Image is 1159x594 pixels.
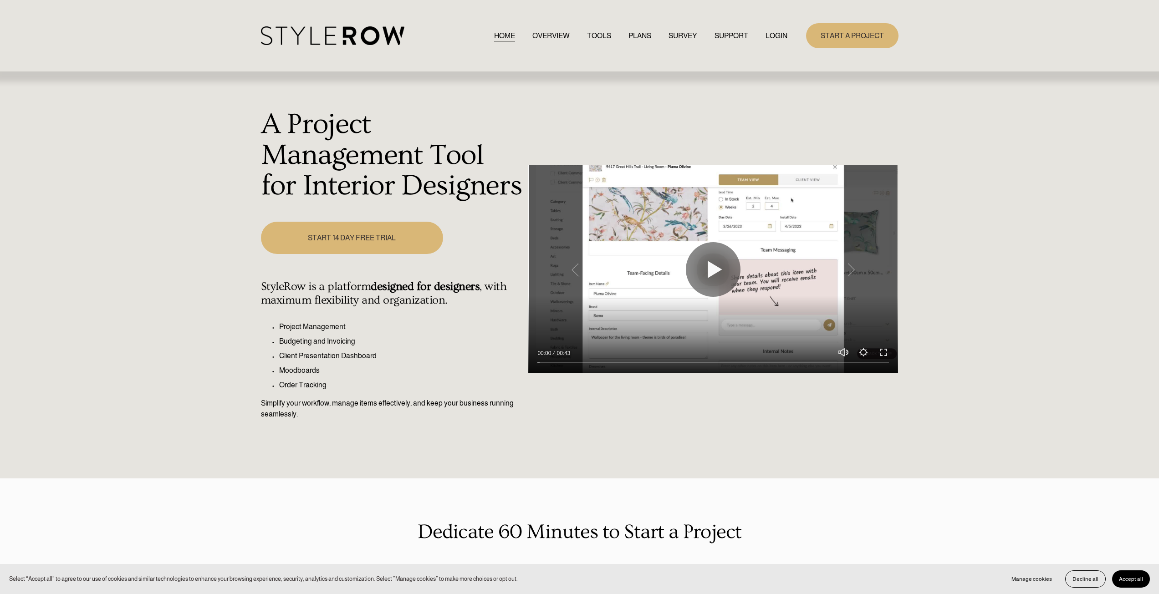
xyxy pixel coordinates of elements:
span: SUPPORT [715,30,748,41]
img: StyleRow [261,26,404,45]
span: Manage cookies [1011,576,1052,582]
a: TOOLS [587,30,611,42]
h1: A Project Management Tool for Interior Designers [261,109,524,202]
p: Client Presentation Dashboard [279,350,524,361]
p: Dedicate 60 Minutes to Start a Project [261,517,899,547]
a: START A PROJECT [806,23,899,48]
div: Current time [537,349,553,358]
a: SURVEY [669,30,697,42]
p: Order Tracking [279,380,524,391]
p: Budgeting and Invoicing [279,336,524,347]
p: Project Management [279,321,524,332]
h4: StyleRow is a platform , with maximum flexibility and organization. [261,280,524,307]
a: HOME [494,30,515,42]
p: Simplify your workflow, manage items effectively, and keep your business running seamlessly. [261,398,524,420]
p: Select “Accept all” to agree to our use of cookies and similar technologies to enhance your brows... [9,574,518,583]
span: Decline all [1072,576,1098,582]
a: LOGIN [766,30,787,42]
a: START 14 DAY FREE TRIAL [261,222,443,254]
strong: designed for designers [371,280,480,293]
p: Moodboards [279,365,524,376]
a: PLANS [628,30,651,42]
input: Seek [537,359,889,366]
button: Manage cookies [1005,570,1059,588]
div: Duration [553,349,572,358]
a: OVERVIEW [532,30,570,42]
button: Accept all [1112,570,1150,588]
span: Accept all [1119,576,1143,582]
button: Decline all [1065,570,1106,588]
a: folder dropdown [715,30,748,42]
button: Play [686,242,740,297]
